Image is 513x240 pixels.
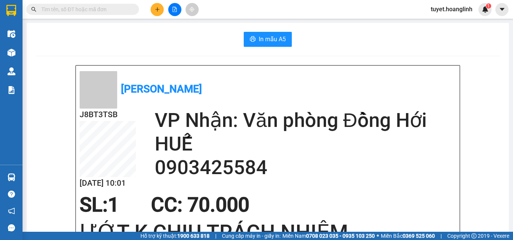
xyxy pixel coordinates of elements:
[108,193,119,216] span: 1
[441,232,442,240] span: |
[8,67,15,75] img: warehouse-icon
[155,132,456,156] h2: HUẾ
[495,3,508,16] button: caret-down
[155,7,160,12] span: plus
[8,173,15,181] img: warehouse-icon
[8,30,15,38] img: warehouse-icon
[80,177,136,189] h2: [DATE] 10:01
[80,193,108,216] span: SL:
[381,232,435,240] span: Miền Bắc
[482,6,489,13] img: icon-new-feature
[8,49,15,57] img: warehouse-icon
[155,156,456,179] h2: 0903425584
[189,7,195,12] span: aim
[282,232,375,240] span: Miền Nam
[487,3,490,9] span: 1
[80,109,136,121] h2: J8BT3TSB
[6,5,16,16] img: logo-vxr
[403,233,435,239] strong: 0369 525 060
[306,233,375,239] strong: 0708 023 035 - 0935 103 250
[168,3,181,16] button: file-add
[471,233,477,239] span: copyright
[215,232,216,240] span: |
[377,234,379,237] span: ⚪️
[151,3,164,16] button: plus
[499,6,505,13] span: caret-down
[31,7,36,12] span: search
[8,86,15,94] img: solution-icon
[177,233,210,239] strong: 1900 633 818
[155,109,456,132] h2: VP Nhận: Văn phòng Đồng Hới
[425,4,478,14] span: tuyet.hoanglinh
[121,83,202,95] b: [PERSON_NAME]
[146,194,254,216] div: CC : 70.000
[172,7,177,12] span: file-add
[259,34,286,44] span: In mẫu A5
[8,191,15,198] span: question-circle
[250,36,256,43] span: printer
[186,3,199,16] button: aim
[244,32,292,47] button: printerIn mẫu A5
[222,232,281,240] span: Cung cấp máy in - giấy in:
[8,224,15,231] span: message
[41,5,130,13] input: Tìm tên, số ĐT hoặc mã đơn
[8,207,15,215] span: notification
[140,232,210,240] span: Hỗ trợ kỹ thuật:
[486,3,491,9] sup: 1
